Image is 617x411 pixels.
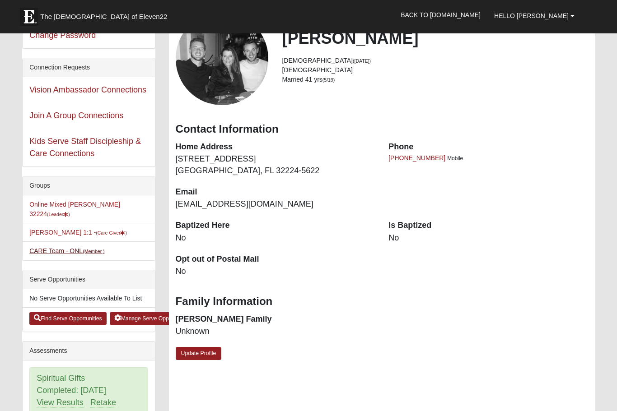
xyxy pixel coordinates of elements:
dt: Email [176,186,375,198]
span: Hello [PERSON_NAME] [494,12,569,19]
a: View Results [37,398,84,407]
small: (Leader ) [47,212,70,217]
li: [DEMOGRAPHIC_DATA] [282,65,588,75]
dd: No [176,266,375,277]
dt: Is Baptized [388,220,588,231]
dd: No [176,232,375,244]
div: Connection Requests [23,58,154,77]
dd: [STREET_ADDRESS] [GEOGRAPHIC_DATA], FL 32224-5622 [176,153,375,176]
small: (5/19) [323,77,335,83]
dt: Phone [388,141,588,153]
small: ([DATE]) [353,58,371,64]
a: Update Profile [176,347,222,360]
a: CARE Team - ONL(Member ) [29,247,104,254]
a: Vision Ambassador Connections [29,85,146,94]
span: The [DEMOGRAPHIC_DATA] of Eleven22 [40,12,167,21]
a: Kids Serve Staff Discipleship & Care Connections [29,137,141,158]
a: Change Password [29,31,96,40]
a: Join A Group Connections [29,111,123,120]
span: Mobile [447,155,463,162]
div: Serve Opportunities [23,270,154,289]
h2: [PERSON_NAME] [282,28,588,48]
dd: [EMAIL_ADDRESS][DOMAIN_NAME] [176,199,375,210]
li: No Serve Opportunities Available To List [23,289,154,308]
img: Eleven22 logo [20,8,38,26]
a: Online Mixed [PERSON_NAME] 32224(Leader) [29,201,120,217]
li: Married 41 yrs [282,75,588,84]
a: View Fullsize Photo [176,12,269,105]
li: [DEMOGRAPHIC_DATA] [282,56,588,65]
small: (Member ) [83,249,104,254]
a: Manage Serve Opportunities [110,312,196,325]
div: Groups [23,176,154,195]
a: The [DEMOGRAPHIC_DATA] of Eleven22 [15,3,196,26]
dt: Baptized Here [176,220,375,231]
a: Back to [DOMAIN_NAME] [394,4,487,26]
h3: Contact Information [176,123,588,136]
a: [PHONE_NUMBER] [388,154,445,162]
a: Find Serve Opportunities [29,312,107,325]
dt: [PERSON_NAME] Family [176,314,375,325]
dt: Home Address [176,141,375,153]
small: (Care Giver ) [96,230,127,236]
div: Assessments [23,342,154,360]
dd: Unknown [176,326,375,337]
dt: Opt out of Postal Mail [176,254,375,265]
a: Hello [PERSON_NAME] [487,5,581,27]
dd: No [388,232,588,244]
a: [PERSON_NAME] 1:1 -(Care Giver) [29,229,127,236]
h3: Family Information [176,295,588,308]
